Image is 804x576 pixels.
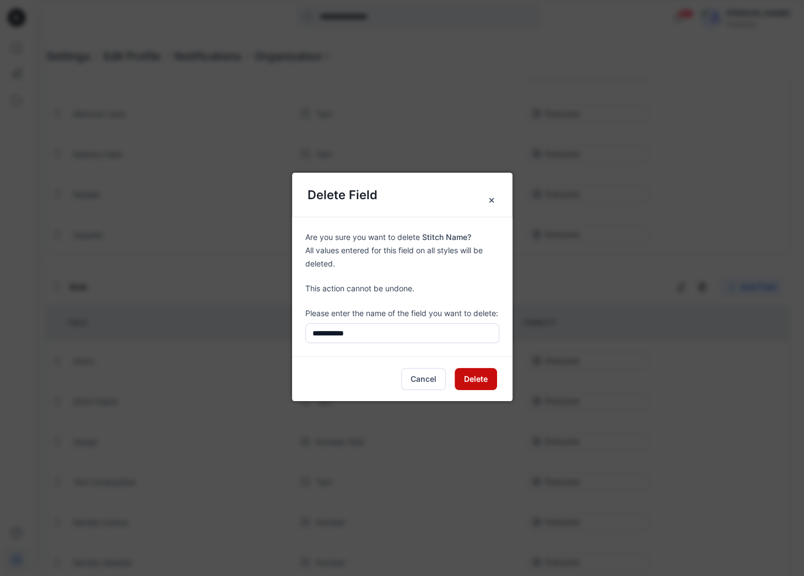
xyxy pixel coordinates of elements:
p: This action cannot be undone. [305,282,512,295]
b: Stitch Name? [422,232,471,242]
button: Delete [455,368,497,390]
p: All values entered for this field on all styles will be deleted. [305,244,512,270]
button: Close [482,190,501,210]
p: Are you sure you want to delete [305,231,512,244]
h5: Delete Field [307,186,497,204]
button: Cancel [401,368,446,390]
p: Please enter the name of the field you want to delete: [305,307,512,320]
